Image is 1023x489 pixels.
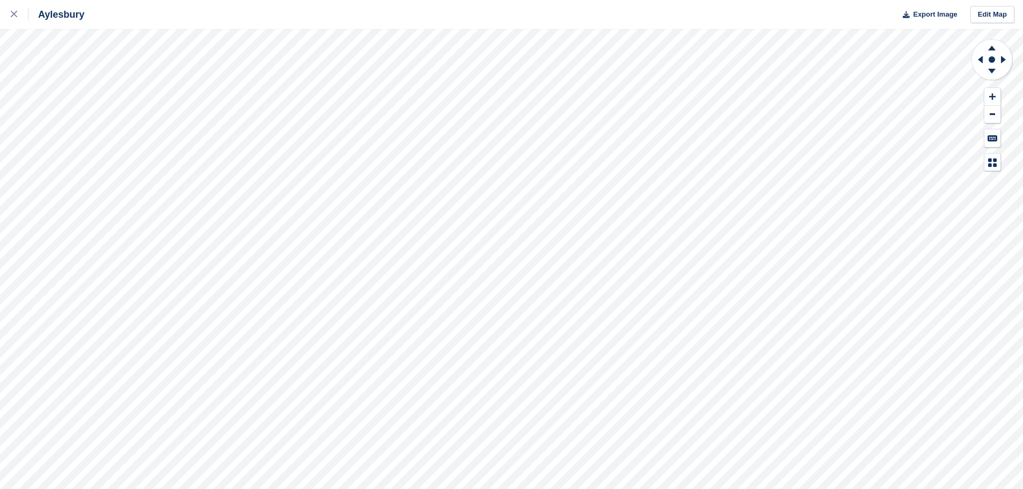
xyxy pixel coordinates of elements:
span: Export Image [913,9,957,20]
div: Aylesbury [28,8,84,21]
button: Zoom Out [984,106,1000,123]
button: Zoom In [984,88,1000,106]
button: Keyboard Shortcuts [984,129,1000,147]
button: Map Legend [984,154,1000,171]
a: Edit Map [970,6,1014,24]
button: Export Image [896,6,957,24]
